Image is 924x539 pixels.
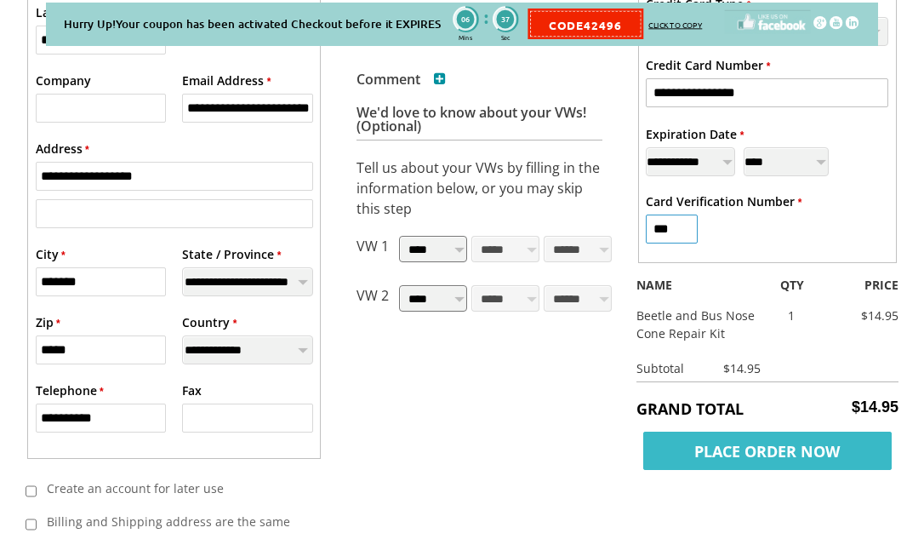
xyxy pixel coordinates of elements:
[815,307,911,324] div: $14.95
[530,11,642,37] div: CODE42496
[624,307,767,342] div: Beetle and Bus Nose Cone Repair Kit
[624,276,767,294] div: NAME
[636,399,898,419] h5: Grand Total
[356,285,389,318] p: VW 2
[182,313,237,331] label: Country
[36,140,89,158] label: Address
[767,276,815,294] div: QTY
[356,158,602,219] p: Tell us about your VWs by filling in the information below, or you may skip this step
[36,3,105,21] label: Last Name
[36,72,91,89] label: Company
[182,72,271,89] label: Email Address
[36,381,104,399] label: Telephone
[356,106,602,140] h3: We'd love to know about your VWs! (Optional)
[715,359,761,377] div: $14.95
[636,427,898,466] button: Place Order Now
[36,245,66,263] label: City
[36,313,60,331] label: Zip
[643,432,892,470] span: Place Order Now
[453,32,479,42] div: Mins
[725,10,811,34] img: facebook-custom.png
[624,359,716,377] div: Subtotal
[767,307,815,324] div: 1
[454,8,477,31] div: 06
[182,381,202,399] label: Fax
[646,125,744,143] label: Expiration Date
[646,56,770,74] label: Credit Card Number
[646,192,801,210] label: Card Verification Number
[37,474,299,502] label: Create an account for later use
[356,236,389,268] p: VW 1
[182,245,281,263] label: State / Province
[37,507,299,536] label: Billing and Shipping address are the same
[64,15,442,32] div: Hurry Up!Your coupon has been activated Checkout before it EXPIRES
[852,399,898,416] span: $14.95
[641,18,702,30] p: Click to copy
[494,8,517,31] div: 37
[356,72,446,86] h3: Comment
[815,276,911,294] div: PRICE
[493,32,519,42] div: Sec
